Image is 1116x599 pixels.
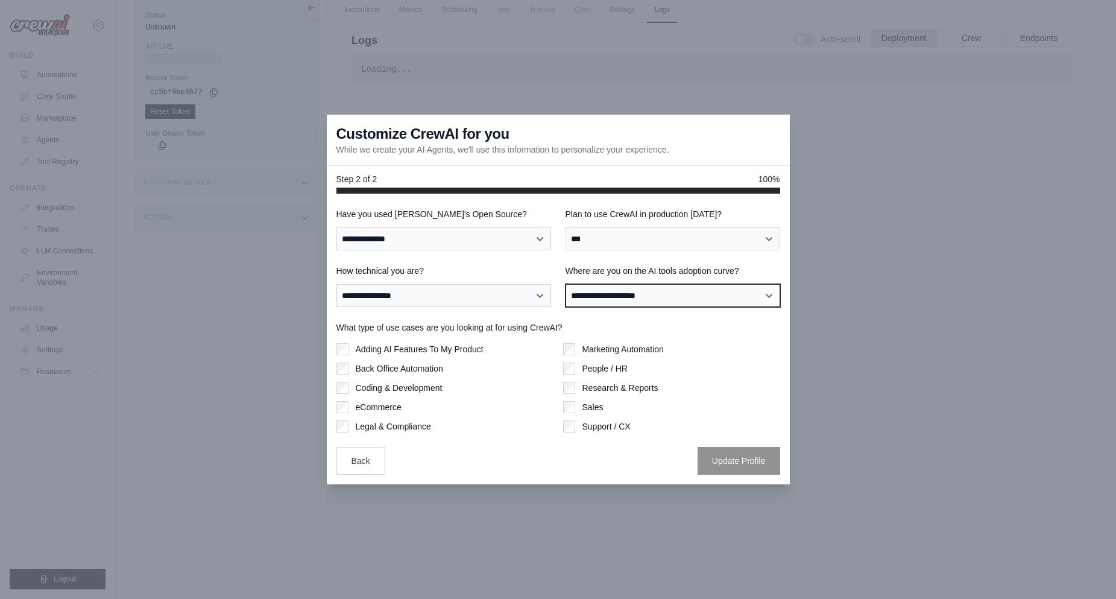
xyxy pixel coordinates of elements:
[582,363,628,375] label: People / HR
[336,173,377,185] span: Step 2 of 2
[698,447,780,475] button: Update Profile
[582,343,664,355] label: Marketing Automation
[582,401,604,413] label: Sales
[582,420,631,433] label: Support / CX
[758,173,780,185] span: 100%
[356,363,443,375] label: Back Office Automation
[356,401,402,413] label: eCommerce
[1056,541,1116,599] iframe: Chat Widget
[356,382,443,394] label: Coding & Development
[582,382,658,394] label: Research & Reports
[566,265,780,277] label: Where are you on the AI tools adoption curve?
[566,208,780,220] label: Plan to use CrewAI in production [DATE]?
[356,420,431,433] label: Legal & Compliance
[356,343,484,355] label: Adding AI Features To My Product
[336,265,551,277] label: How technical you are?
[336,208,551,220] label: Have you used [PERSON_NAME]'s Open Source?
[336,447,385,475] button: Back
[336,322,780,334] label: What type of use cases are you looking at for using CrewAI?
[336,144,669,156] p: While we create your AI Agents, we'll use this information to personalize your experience.
[336,124,509,144] h3: Customize CrewAI for you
